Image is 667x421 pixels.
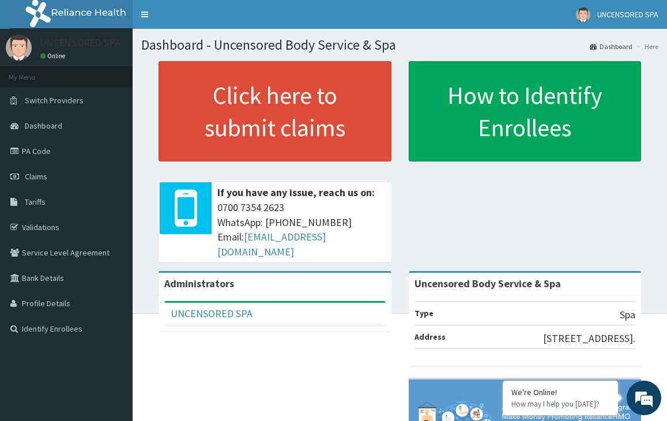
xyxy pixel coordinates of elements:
b: Type [414,308,434,318]
a: [EMAIL_ADDRESS][DOMAIN_NAME] [217,230,326,258]
a: Click here to submit claims [159,61,391,161]
li: Here [634,42,658,51]
b: Administrators [164,277,234,290]
div: We're Online! [511,387,609,397]
a: How to Identify Enrollees [409,61,642,161]
span: Switch Providers [25,95,84,106]
span: Dashboard [25,121,62,131]
span: Claims [25,171,47,182]
img: User Image [6,35,32,61]
a: UNCENSORED SPA [171,307,253,320]
p: [STREET_ADDRESS]. [543,331,635,346]
h1: Dashboard - Uncensored Body Service & Spa [141,37,658,52]
span: UNCENSORED SPA [597,9,658,20]
a: Dashboard [590,42,632,51]
p: Spa [620,307,635,322]
img: User Image [576,7,590,22]
span: 0700 7354 2623 WhatsApp: [PHONE_NUMBER] Email: [217,200,386,260]
span: Tariffs [25,197,46,207]
b: Address [414,332,446,342]
b: If you have any issue, reach us on: [217,186,375,199]
p: How may I help you today? [511,399,609,409]
strong: Uncensored Body Service & Spa [414,277,561,290]
a: Online [40,52,68,60]
p: UNCENSORED SPA [40,37,120,48]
